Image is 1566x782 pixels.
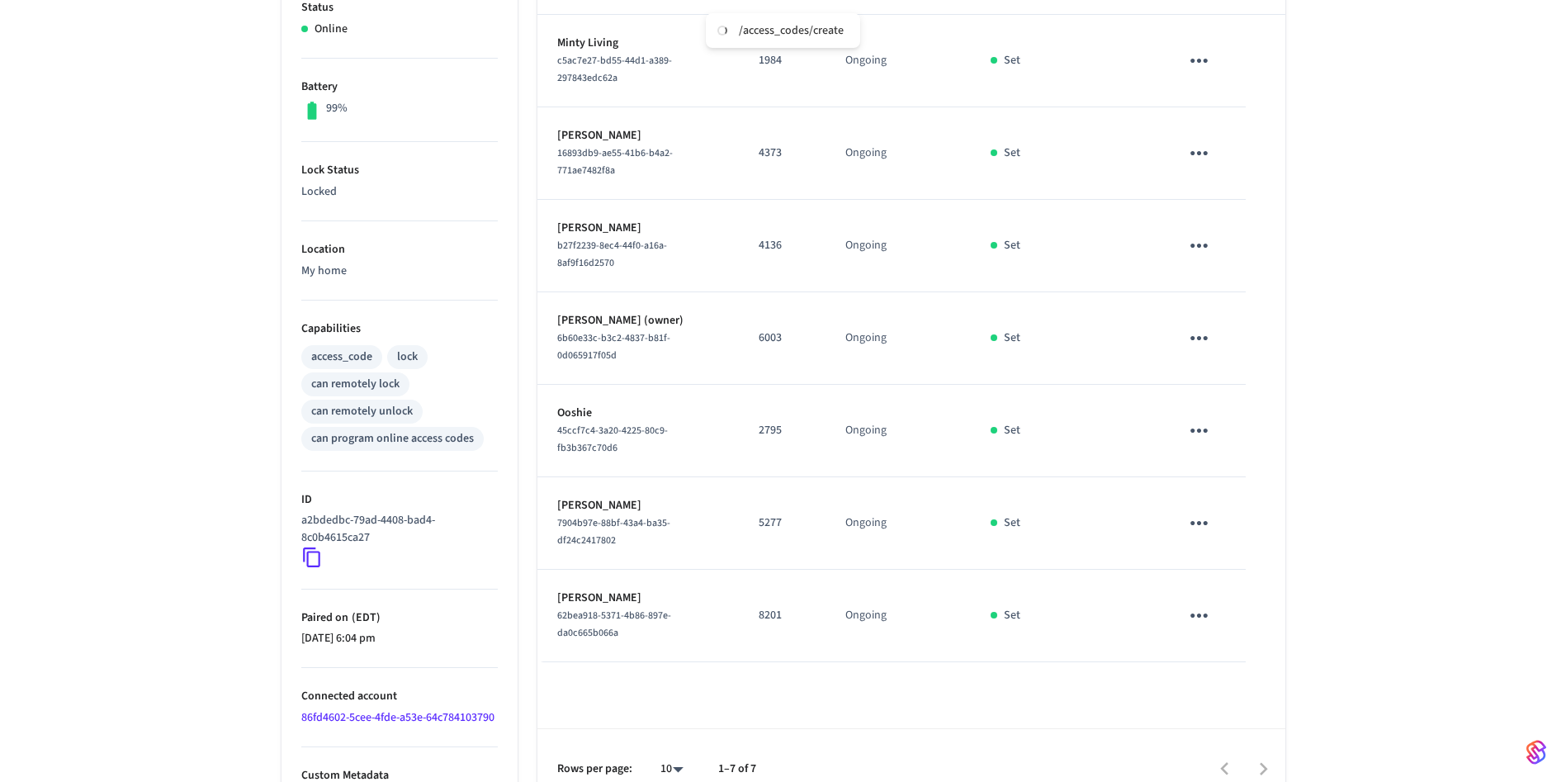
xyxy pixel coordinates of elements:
[1004,607,1020,624] p: Set
[718,761,756,778] p: 1–7 of 7
[1004,514,1020,532] p: Set
[301,78,498,96] p: Battery
[557,497,719,514] p: [PERSON_NAME]
[397,348,418,366] div: lock
[301,630,498,647] p: [DATE] 6:04 pm
[301,709,494,726] a: 86fd4602-5cee-4fde-a53e-64c784103790
[759,422,806,439] p: 2795
[557,146,673,178] span: 16893db9-ae55-41b6-b4a2-771ae7482f8a
[557,127,719,145] p: [PERSON_NAME]
[826,15,971,107] td: Ongoing
[1004,329,1020,347] p: Set
[557,405,719,422] p: Ooshie
[759,607,806,624] p: 8201
[739,23,844,38] div: /access_codes/create
[557,312,719,329] p: [PERSON_NAME] (owner)
[301,609,498,627] p: Paired on
[759,237,806,254] p: 4136
[557,424,668,455] span: 45ccf7c4-3a20-4225-80c9-fb3b367c70d6
[557,609,671,640] span: 62bea918-5371-4b86-897e-da0c665b066a
[759,145,806,162] p: 4373
[301,491,498,509] p: ID
[759,52,806,69] p: 1984
[652,757,692,781] div: 10
[557,761,632,778] p: Rows per page:
[826,107,971,200] td: Ongoing
[557,331,670,363] span: 6b60e33c-b3c2-4837-b81f-0d065917f05d
[326,100,348,117] p: 99%
[311,430,474,448] div: can program online access codes
[1004,237,1020,254] p: Set
[301,183,498,201] p: Locked
[1004,145,1020,162] p: Set
[301,263,498,280] p: My home
[557,35,719,52] p: Minty Living
[301,162,498,179] p: Lock Status
[311,348,372,366] div: access_code
[557,590,719,607] p: [PERSON_NAME]
[826,477,971,570] td: Ongoing
[826,200,971,292] td: Ongoing
[301,241,498,258] p: Location
[1526,739,1546,765] img: SeamLogoGradient.69752ec5.svg
[311,376,400,393] div: can remotely lock
[348,609,381,626] span: ( EDT )
[557,220,719,237] p: [PERSON_NAME]
[311,403,413,420] div: can remotely unlock
[826,292,971,385] td: Ongoing
[301,512,491,547] p: a2bdedbc-79ad-4408-bad4-8c0b4615ca27
[759,514,806,532] p: 5277
[315,21,348,38] p: Online
[557,54,672,85] span: c5ac7e27-bd55-44d1-a389-297843edc62a
[759,329,806,347] p: 6003
[1004,422,1020,439] p: Set
[301,320,498,338] p: Capabilities
[826,570,971,662] td: Ongoing
[557,239,667,270] span: b27f2239-8ec4-44f0-a16a-8af9f16d2570
[826,385,971,477] td: Ongoing
[301,688,498,705] p: Connected account
[1004,52,1020,69] p: Set
[557,516,670,547] span: 7904b97e-88bf-43a4-ba35-df24c2417802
